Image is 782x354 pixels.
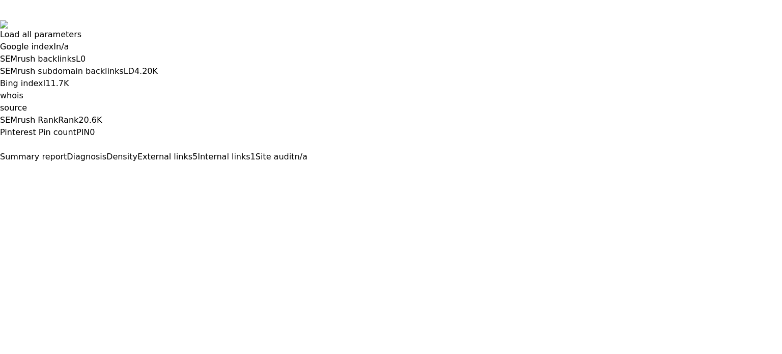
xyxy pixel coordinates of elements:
[256,152,295,161] span: Site audit
[78,115,102,125] a: 20.6K
[90,127,95,137] a: 0
[58,115,78,125] span: Rank
[250,152,256,161] span: 1
[106,152,137,161] span: Density
[53,42,56,51] span: I
[256,152,308,161] a: Site auditn/a
[56,42,69,51] a: n/a
[45,78,69,88] a: 11.7K
[80,54,86,64] a: 0
[124,66,134,76] span: LD
[192,152,198,161] span: 5
[43,78,46,88] span: I
[198,152,250,161] span: Internal links
[294,152,307,161] span: n/a
[76,54,80,64] span: L
[137,152,192,161] span: External links
[67,152,106,161] span: Diagnosis
[134,66,158,76] a: 4.20K
[76,127,90,137] span: PIN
